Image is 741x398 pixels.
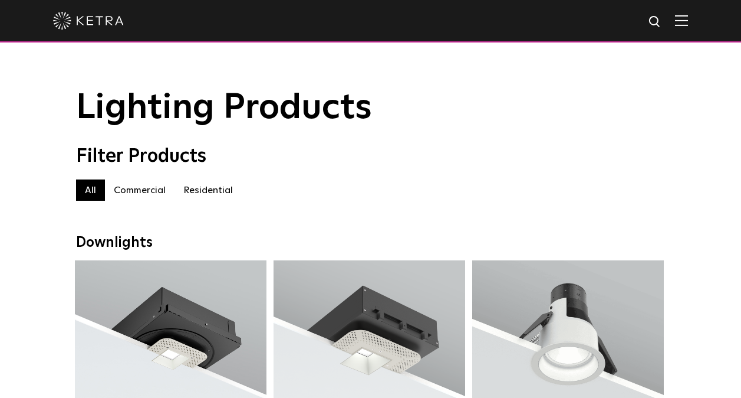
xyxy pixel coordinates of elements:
img: search icon [648,15,663,30]
img: ketra-logo-2019-white [53,12,124,30]
img: Hamburger%20Nav.svg [675,15,688,26]
div: Downlights [76,234,666,252]
label: Commercial [105,180,174,201]
div: Filter Products [76,145,666,168]
label: All [76,180,105,201]
label: Residential [174,180,242,201]
span: Lighting Products [76,90,372,126]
